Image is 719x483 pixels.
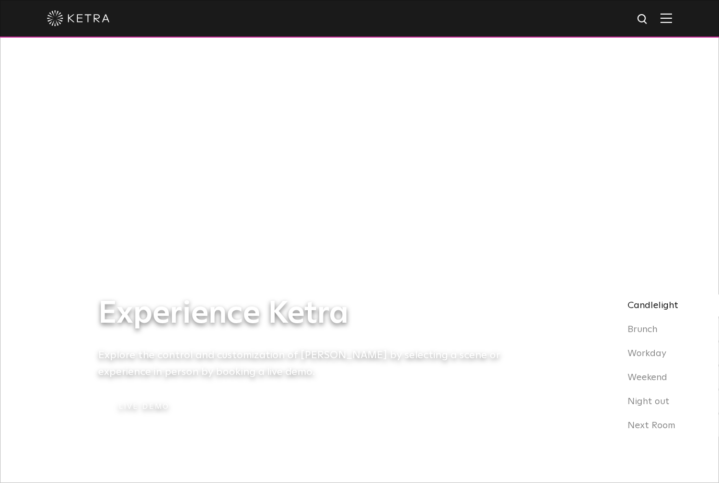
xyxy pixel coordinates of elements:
img: Hamburger%20Nav.svg [660,13,672,23]
a: Live Demo [98,396,190,418]
img: ketra-logo-2019-white [47,10,110,26]
span: Night out [628,397,669,406]
h5: Explore the control and customization of [PERSON_NAME] by selecting a scene or experience in pers... [98,347,516,380]
h1: Experience Ketra [98,297,516,331]
div: Next Room [614,415,719,437]
img: search icon [636,13,650,26]
span: Workday [628,349,666,358]
span: Candlelight [628,301,678,310]
span: Brunch [628,325,657,334]
span: Weekend [628,373,667,382]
